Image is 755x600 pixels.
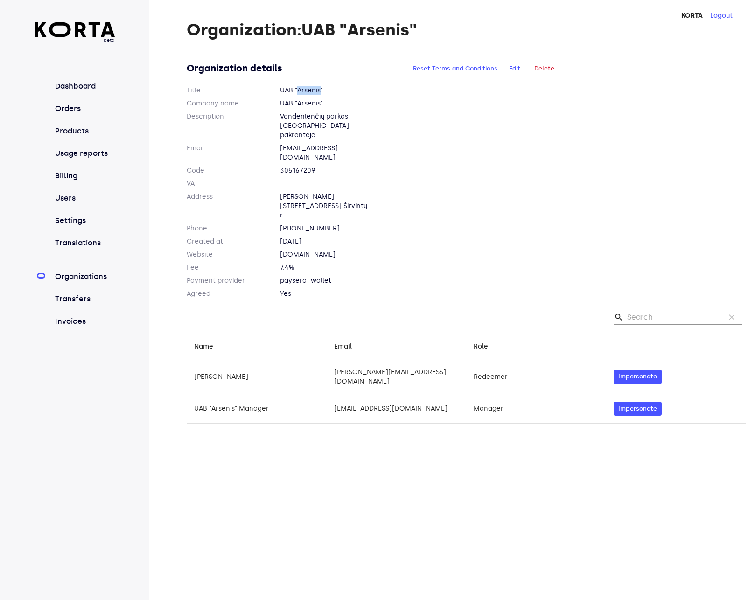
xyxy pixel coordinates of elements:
[53,126,115,137] a: Products
[280,263,373,272] dd: 7.4%
[280,144,373,162] dd: [EMAIL_ADDRESS][DOMAIN_NAME]
[53,170,115,181] a: Billing
[618,371,657,382] span: Impersonate
[466,394,606,424] td: Manager
[614,370,662,384] button: Impersonate
[187,237,280,246] dt: Created at
[53,193,115,204] a: Users
[187,99,280,108] dt: Company name
[334,341,352,352] div: Email
[187,62,373,75] h2: Organization details
[53,148,115,159] a: Usage reports
[187,144,280,162] dt: Email
[627,310,718,325] input: Search
[53,103,115,114] a: Orders
[280,99,373,108] dd: UAB "Arsenis"
[187,276,280,286] dt: Payment provider
[614,402,662,416] button: Impersonate
[411,62,500,76] button: Reset Terms and Conditions
[327,394,467,424] td: [EMAIL_ADDRESS][DOMAIN_NAME]
[413,63,497,74] span: Reset Terms and Conditions
[187,112,280,140] dt: Description
[474,341,488,352] div: Role
[187,394,327,424] td: UAB "Arsenis" Manager
[474,341,500,352] span: Role
[53,316,115,327] a: Invoices
[530,62,559,76] button: Delete
[53,215,115,226] a: Settings
[280,237,373,246] dd: [DATE]
[187,179,280,188] dt: VAT
[187,263,280,272] dt: Fee
[614,313,623,322] span: Search
[35,22,115,43] a: beta
[194,341,213,352] div: Name
[534,63,554,74] span: Delete
[681,12,703,20] strong: KORTA
[53,271,115,282] a: Organizations
[280,250,373,259] dd: [DOMAIN_NAME]
[710,11,733,21] button: Logout
[187,86,280,95] dt: Title
[280,86,373,95] dd: UAB "Arsenis"
[327,360,467,394] td: [PERSON_NAME][EMAIL_ADDRESS][DOMAIN_NAME]
[53,237,115,249] a: Translations
[187,21,746,39] h1: Organization: UAB "Arsenis"
[187,360,327,394] td: [PERSON_NAME]
[334,341,364,352] span: Email
[35,37,115,43] span: beta
[187,166,280,175] dt: Code
[53,81,115,92] a: Dashboard
[280,166,373,175] dd: 305167209
[618,404,657,414] span: Impersonate
[509,63,520,74] span: Edit
[280,112,373,140] dd: Vandenlenčių parkas [GEOGRAPHIC_DATA] pakrantėje
[280,289,373,299] dd: Yes
[187,250,280,259] dt: Website
[187,289,280,299] dt: Agreed
[280,276,373,286] dd: paysera_wallet
[500,62,530,76] button: Edit
[187,224,280,233] dt: Phone
[187,192,280,220] dt: Address
[280,224,373,233] dd: [PHONE_NUMBER]
[194,341,225,352] span: Name
[466,360,606,394] td: Redeemer
[280,192,373,220] dd: [PERSON_NAME][STREET_ADDRESS] Širvintų r.
[53,293,115,305] a: Transfers
[35,22,115,37] img: Korta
